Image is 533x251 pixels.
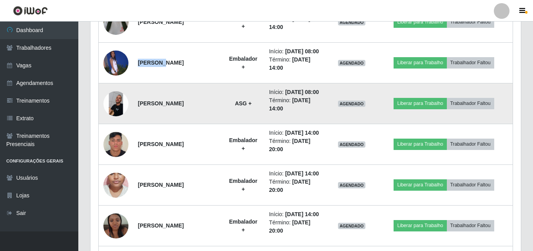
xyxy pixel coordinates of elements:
time: [DATE] 14:00 [285,170,319,177]
button: Trabalhador Faltou [447,179,494,190]
time: [DATE] 08:00 [285,48,319,54]
strong: Embalador + [229,15,257,29]
span: AGENDADO [338,101,365,107]
img: 1728315936790.jpeg [103,209,128,242]
strong: [PERSON_NAME] [138,60,184,66]
span: AGENDADO [338,60,365,66]
li: Término: [269,96,323,113]
img: 1713530929914.jpeg [103,157,128,213]
strong: ASG + [235,100,251,107]
strong: [PERSON_NAME] [138,222,184,229]
time: [DATE] 14:00 [285,130,319,136]
strong: Embalador + [229,56,257,70]
button: Liberar para Trabalho [394,16,446,27]
img: 1695142602485.jpeg [103,128,128,161]
button: Liberar para Trabalho [394,220,446,231]
li: Término: [269,137,323,153]
li: Término: [269,218,323,235]
strong: [PERSON_NAME] [138,182,184,188]
li: Término: [269,56,323,72]
strong: Embalador + [229,178,257,192]
li: Início: [269,210,323,218]
button: Liberar para Trabalho [394,57,446,68]
button: Trabalhador Faltou [447,220,494,231]
li: Início: [269,170,323,178]
span: AGENDADO [338,223,365,229]
li: Término: [269,15,323,31]
span: AGENDADO [338,182,365,188]
span: AGENDADO [338,141,365,148]
strong: Embalador + [229,137,257,152]
button: Liberar para Trabalho [394,179,446,190]
img: 1753549849185.jpeg [103,91,128,116]
li: Término: [269,178,323,194]
li: Início: [269,47,323,56]
strong: [PERSON_NAME] [138,100,184,107]
button: Liberar para Trabalho [394,98,446,109]
button: Liberar para Trabalho [394,139,446,150]
img: 1745848645902.jpeg [103,51,128,76]
button: Trabalhador Faltou [447,139,494,150]
li: Início: [269,88,323,96]
strong: Embalador + [229,218,257,233]
time: [DATE] 14:00 [285,211,319,217]
strong: [PERSON_NAME] [138,141,184,147]
button: Trabalhador Faltou [447,57,494,68]
button: Trabalhador Faltou [447,98,494,109]
img: CoreUI Logo [13,6,48,16]
span: AGENDADO [338,19,365,25]
strong: [PERSON_NAME] [138,19,184,25]
button: Trabalhador Faltou [447,16,494,27]
time: [DATE] 08:00 [285,89,319,95]
li: Início: [269,129,323,137]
